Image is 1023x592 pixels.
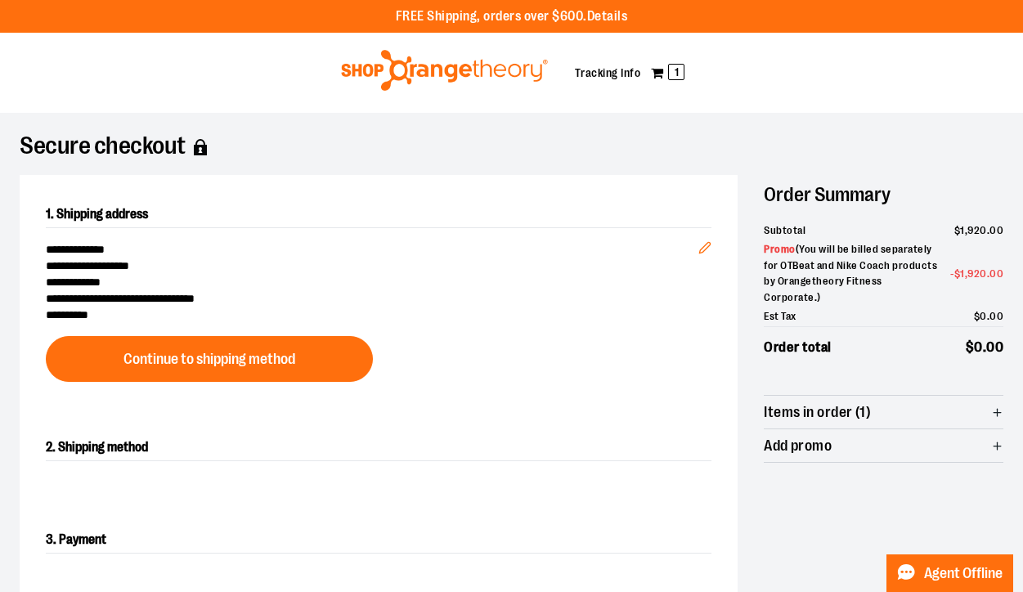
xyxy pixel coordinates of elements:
h2: 3. Payment [46,527,711,554]
button: Agent Offline [886,554,1013,592]
button: Add promo [764,429,1003,462]
span: 00 [989,224,1003,236]
span: $ [954,224,961,236]
span: . [987,224,990,236]
a: Details [587,9,628,24]
span: 0 [980,310,987,322]
h2: 2. Shipping method [46,434,711,461]
span: 00 [989,267,1003,280]
span: 1 [668,64,684,80]
span: , [965,224,968,236]
span: Add promo [764,438,832,454]
h2: Order Summary [764,175,1003,214]
span: Items in order (1) [764,405,871,420]
button: Edit [685,215,725,272]
span: , [965,267,968,280]
span: 920 [967,224,987,236]
span: . [987,267,990,280]
button: Items in order (1) [764,396,1003,428]
span: $ [974,310,980,322]
h1: Secure checkout [20,139,1003,155]
span: Agent Offline [924,566,1003,581]
a: Tracking Info [575,66,641,79]
span: Continue to shipping method [123,352,295,367]
span: ( You will be billed separately for OTBeat and Nike Coach products by Orangetheory Fitness Corpor... [764,243,937,303]
img: Shop Orangetheory [339,50,550,91]
span: Order total [764,337,832,358]
span: . [983,339,987,355]
button: Continue to shipping method [46,336,373,382]
span: 920 [967,267,987,280]
p: FREE Shipping, orders over $600. [396,7,628,26]
span: 00 [989,310,1003,322]
span: . [987,310,990,322]
span: - [950,266,1003,282]
span: Subtotal [764,222,805,239]
h2: 1. Shipping address [46,201,711,228]
span: $ [954,267,961,280]
span: $ [966,339,975,355]
span: Est Tax [764,308,796,325]
span: 0 [974,339,983,355]
span: Promo [764,243,796,255]
span: 1 [960,224,965,236]
span: 1 [960,267,965,280]
span: 00 [986,339,1003,355]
